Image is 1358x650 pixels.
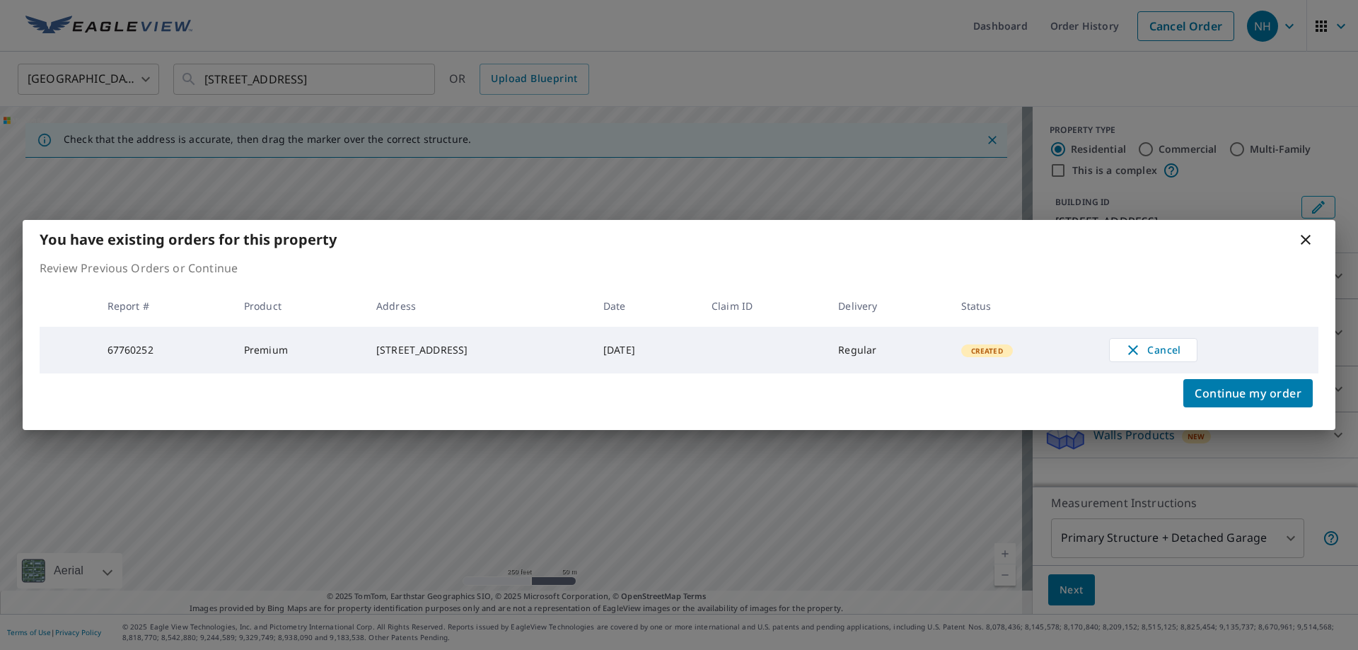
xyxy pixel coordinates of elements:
p: Review Previous Orders or Continue [40,260,1318,277]
td: [DATE] [592,327,700,373]
span: Created [963,346,1011,356]
th: Address [365,285,592,327]
th: Claim ID [700,285,827,327]
button: Cancel [1109,338,1197,362]
th: Status [950,285,1098,327]
th: Product [233,285,365,327]
button: Continue my order [1183,379,1313,407]
div: [STREET_ADDRESS] [376,343,581,357]
b: You have existing orders for this property [40,230,337,249]
span: Cancel [1124,342,1183,359]
span: Continue my order [1195,383,1301,403]
td: Regular [827,327,949,373]
th: Report # [96,285,233,327]
td: 67760252 [96,327,233,373]
th: Date [592,285,700,327]
td: Premium [233,327,365,373]
th: Delivery [827,285,949,327]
